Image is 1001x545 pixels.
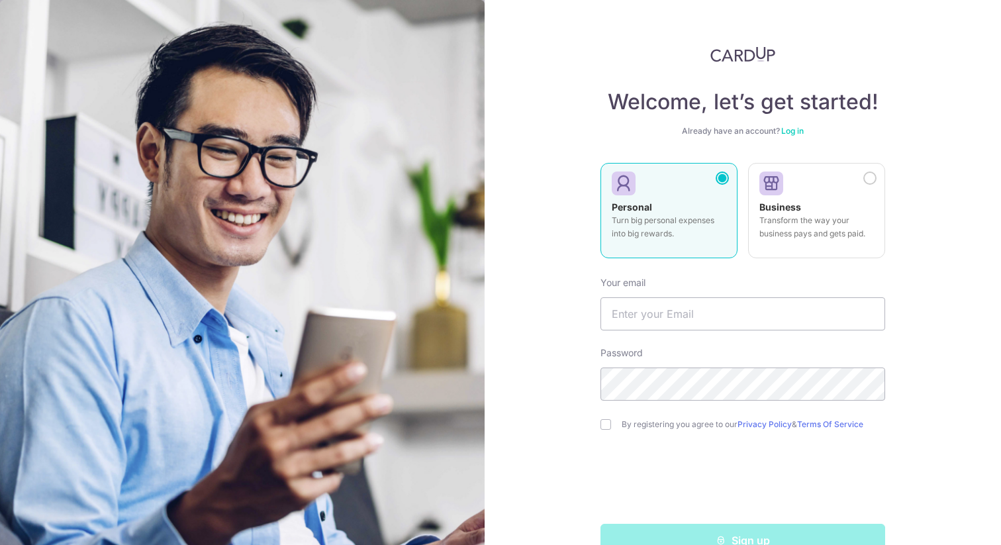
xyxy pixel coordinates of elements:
label: Password [600,346,643,360]
p: Transform the way your business pays and gets paid. [759,214,874,240]
a: Personal Turn big personal expenses into big rewards. [600,163,738,266]
img: CardUp Logo [710,46,775,62]
a: Privacy Policy [738,419,792,429]
iframe: reCAPTCHA [642,456,843,508]
p: Turn big personal expenses into big rewards. [612,214,726,240]
a: Business Transform the way your business pays and gets paid. [748,163,885,266]
label: Your email [600,276,645,289]
label: By registering you agree to our & [622,419,885,430]
strong: Personal [612,201,652,213]
a: Terms Of Service [797,419,863,429]
strong: Business [759,201,801,213]
div: Already have an account? [600,126,885,136]
input: Enter your Email [600,297,885,330]
a: Log in [781,126,804,136]
h4: Welcome, let’s get started! [600,89,885,115]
